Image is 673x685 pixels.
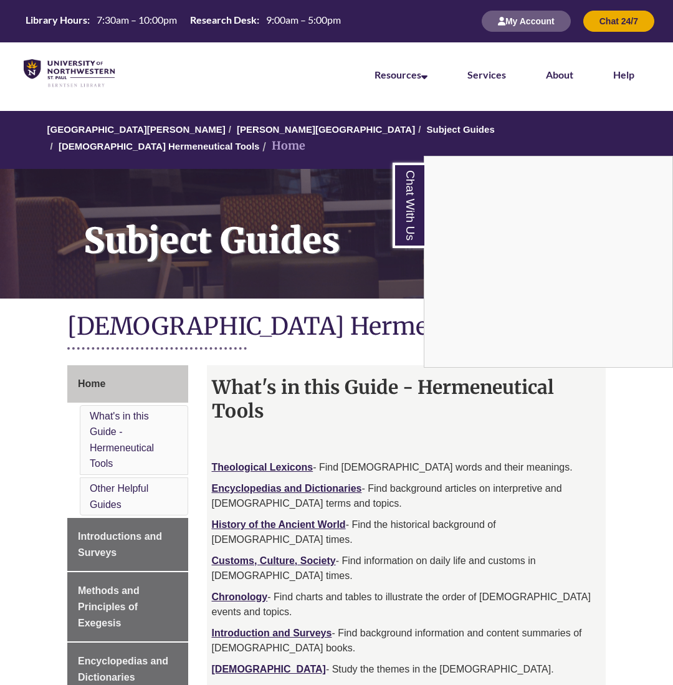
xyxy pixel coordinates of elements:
a: Help [613,69,634,80]
img: UNWSP Library Logo [24,59,115,88]
a: About [546,69,573,80]
div: Chat With Us [424,156,673,368]
iframe: Chat Widget [424,156,672,367]
a: Chat With Us [393,163,424,248]
a: Resources [375,69,427,80]
a: Services [467,69,506,80]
